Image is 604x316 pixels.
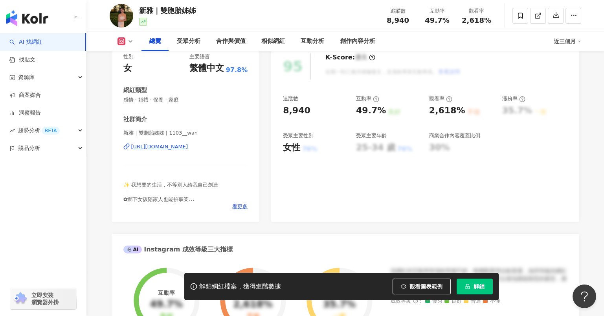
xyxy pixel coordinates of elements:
div: AI [123,246,142,253]
button: 觀看圖表範例 [393,279,451,294]
div: 新雅｜雙胞胎姊姊 [139,6,196,15]
div: 相似網紅 [261,37,285,46]
div: 49.7% [150,299,183,310]
div: 網紅類型 [123,86,147,94]
div: 互動率 [356,95,379,102]
a: 商案媒合 [9,91,41,99]
div: 互動率 [422,7,452,15]
div: Instagram 成效等級三大指標 [123,245,233,254]
span: 良好 [444,298,462,304]
div: 合作與價值 [216,37,246,46]
span: 8,940 [387,16,409,24]
div: 追蹤數 [283,95,298,102]
span: 趨勢分析 [18,122,60,139]
div: 繁體中文 [189,62,224,74]
div: 觀看率 [429,95,452,102]
span: ✨ 我想要的生活，不等別人給我自己創造 ｜ ✿鄉下女孩陪家人也能拚事業 ✿一支手機打造自己的收入來源 🏆 國際品質獎認證產品｜附6億保險更安心 🧳 被邀請去捷克領獎的台灣之光 🇨🇿 ｜ $200... [123,182,221,245]
div: 追蹤數 [383,7,413,15]
span: 觀看圖表範例 [409,283,442,290]
span: 97.8% [226,66,248,74]
a: 找貼文 [9,56,35,64]
span: 不佳 [483,298,500,304]
span: 新雅｜雙胞胎姊姊 | 1103__wan [123,129,248,137]
span: 49.7% [425,17,449,24]
div: 受眾分析 [177,37,200,46]
button: 解鎖 [457,279,493,294]
div: 總覽 [149,37,161,46]
div: 解鎖網紅檔案，獲得進階數據 [199,283,281,291]
div: 性別 [123,53,134,60]
div: 主要語言 [189,53,210,60]
span: 解鎖 [474,283,485,290]
div: 受眾主要年齡 [356,132,387,139]
img: KOL Avatar [110,4,133,28]
div: 觀看率 [462,7,492,15]
div: 商業合作內容覆蓋比例 [429,132,480,139]
img: logo [6,10,48,26]
a: 洞察報告 [9,109,41,117]
div: [URL][DOMAIN_NAME] [131,143,188,150]
div: 互動分析 [301,37,324,46]
span: lock [465,284,470,289]
div: 2,618% [233,299,273,310]
div: 成效等級 ： [391,298,567,304]
a: [URL][DOMAIN_NAME] [123,143,248,150]
span: 普通 [464,298,481,304]
div: 創作內容分析 [340,37,375,46]
div: 近三個月 [554,35,581,48]
div: 8,940 [283,105,310,117]
span: 優秀 [425,298,442,304]
span: 看更多 [232,203,248,210]
span: 感情 · 婚禮 · 保養 · 家庭 [123,96,248,103]
div: BETA [42,127,60,135]
div: 2,618% [429,105,465,117]
div: 該網紅的互動率和漲粉率都不錯，唯獨觀看率比較普通，為同等級的網紅的中低等級，效果不一定會好，但仍然建議可以發包開箱類型的案型，應該會比較有成效！ [391,267,567,290]
span: rise [9,128,15,133]
span: 資源庫 [18,68,35,86]
a: chrome extension立即安裝 瀏覽器外掛 [10,288,76,309]
div: 漲粉率 [502,95,525,102]
div: 社群簡介 [123,115,147,124]
div: 受眾主要性別 [283,132,314,139]
div: 女性 [283,142,300,154]
a: searchAI 找網紅 [9,38,42,46]
span: 2,618% [462,17,491,24]
div: 女 [123,62,132,74]
img: chrome extension [13,292,28,305]
div: 35.7% [323,299,356,310]
span: 立即安裝 瀏覽器外掛 [31,292,59,306]
div: K-Score : [325,53,375,62]
div: 49.7% [356,105,386,117]
span: 競品分析 [18,139,40,157]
